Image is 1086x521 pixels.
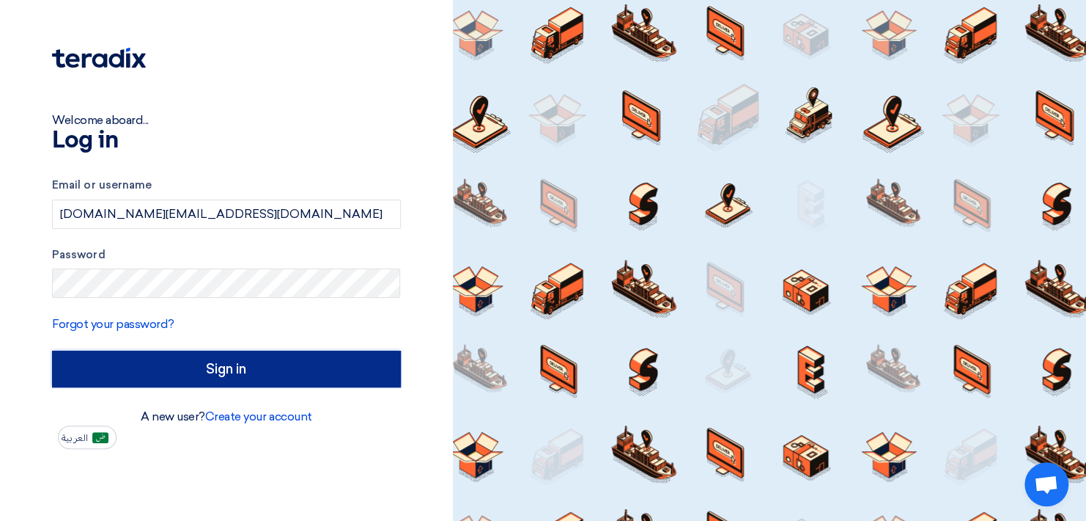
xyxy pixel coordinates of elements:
[52,48,146,68] img: Teradix logo
[92,432,108,443] img: ar-AR.png
[52,247,401,263] label: Password
[52,200,401,229] input: Enter your business email or username
[1024,462,1068,506] a: Open chat
[52,317,174,331] a: Forgot your password?
[52,112,401,129] div: Welcome aboard...
[52,177,401,194] label: Email or username
[52,351,401,387] input: Sign in
[62,433,88,443] span: العربية
[58,426,117,449] button: العربية
[205,409,312,423] a: Create your account
[141,409,312,423] font: A new user?
[52,129,401,153] h1: Log in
